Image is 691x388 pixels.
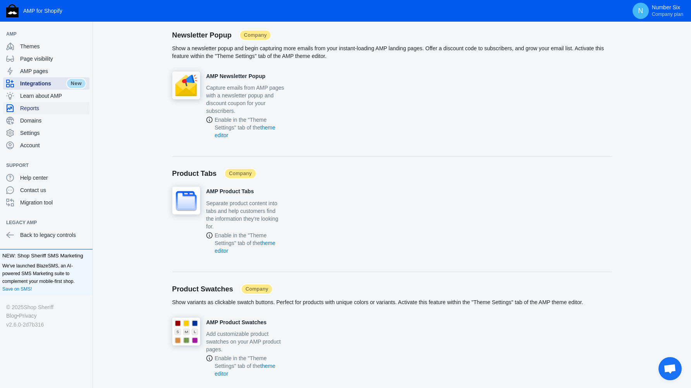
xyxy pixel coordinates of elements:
p: Capture emails from AMP pages with a newsletter popup and discount coupon for your subscribers. [206,84,285,115]
span: N [637,7,645,15]
span: Migration tool [20,199,86,206]
div: v 4.0.25 [22,12,38,19]
span: Company [224,168,256,179]
img: newsletter-popup_200x200.jpg [172,71,200,99]
a: Page visibility [3,53,89,65]
a: Reports [3,102,89,114]
span: Legacy AMP [6,219,79,226]
span: Reports [20,104,86,112]
div: Keywords by Traffic [86,46,130,51]
span: AMP [6,30,79,38]
p: Show variants as clickable swatch buttons. Perfect for products with unique colors or variants. A... [172,298,612,306]
div: Domain Overview [29,46,69,51]
span: Enable in the "Theme Settings" tab of the [215,116,285,139]
button: Add a sales channel [79,164,91,167]
div: v2.6.0-2d7b316 [6,320,86,329]
p: Show a newsletter popup and begin capturing more emails from your instant-loading AMP landing pag... [172,44,612,60]
div: • [6,311,86,320]
span: Help center [20,174,86,182]
img: product-swatches_200x200.jpg [172,318,200,345]
span: AMP pages [20,67,86,75]
span: Themes [20,43,86,50]
img: tabs_200x200.png [172,187,200,214]
span: Enable in the "Theme Settings" tab of the [215,231,285,255]
span: Product Tabs [172,170,217,177]
a: AMP pages [3,65,89,77]
span: Back to legacy controls [20,231,86,239]
a: Back to legacy controls [3,229,89,241]
h4: AMP Newsletter Popup [206,73,266,80]
div: © 2025 [6,303,86,311]
span: Learn about AMP [20,92,86,100]
p: Separate product content into tabs and help customers find the information they're looking for. [206,199,285,230]
img: tab_domain_overview_orange.svg [21,45,27,51]
span: Domains [20,117,86,124]
a: Privacy [19,311,37,320]
img: Shop Sheriff Logo [6,4,19,17]
span: Support [6,162,79,169]
a: Themes [3,40,89,53]
span: Enable in the "Theme Settings" tab of the [215,354,285,378]
a: IntegrationsNew [3,77,89,90]
img: tab_keywords_by_traffic_grey.svg [77,45,83,51]
h4: AMP Product Tabs [206,188,254,195]
p: Add customizable product swatches on your AMP product pages. [206,330,285,353]
span: Contact us [20,186,86,194]
span: Company plan [652,11,683,17]
button: Add a sales channel [79,221,91,224]
span: Company [241,284,273,294]
span: Company [239,30,271,41]
span: AMP for Shopify [23,8,62,14]
span: New [66,78,86,89]
button: Add a sales channel [79,32,91,36]
a: theme editor [215,240,276,254]
img: logo_orange.svg [12,12,19,19]
span: Newsletter Popup [172,31,232,39]
a: Learn about AMP [3,90,89,102]
img: website_grey.svg [12,20,19,26]
p: Number Six [652,4,683,17]
a: Settings [3,127,89,139]
span: Integrations [20,80,66,87]
span: Page visibility [20,55,86,63]
a: Shop Sheriff [24,303,53,311]
span: Account [20,141,86,149]
h4: AMP Product Swatches [206,319,267,326]
div: Domain: [DOMAIN_NAME] [20,20,85,26]
a: Domains [3,114,89,127]
a: Migration tool [3,196,89,209]
span: Product Swatches [172,285,233,293]
a: Blog [6,311,17,320]
span: Settings [20,129,86,137]
a: Contact us [3,184,89,196]
a: Save on SMS! [2,285,32,293]
div: Open chat [658,357,682,380]
a: Account [3,139,89,151]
